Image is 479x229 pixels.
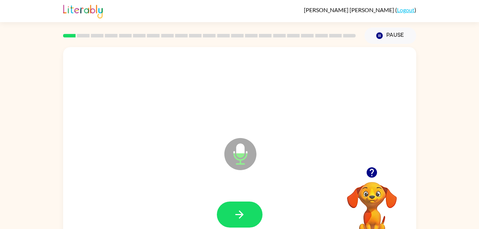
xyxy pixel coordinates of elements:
[304,6,395,13] span: [PERSON_NAME] [PERSON_NAME]
[63,3,103,19] img: Literably
[365,27,416,44] button: Pause
[304,6,416,13] div: ( )
[397,6,414,13] a: Logout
